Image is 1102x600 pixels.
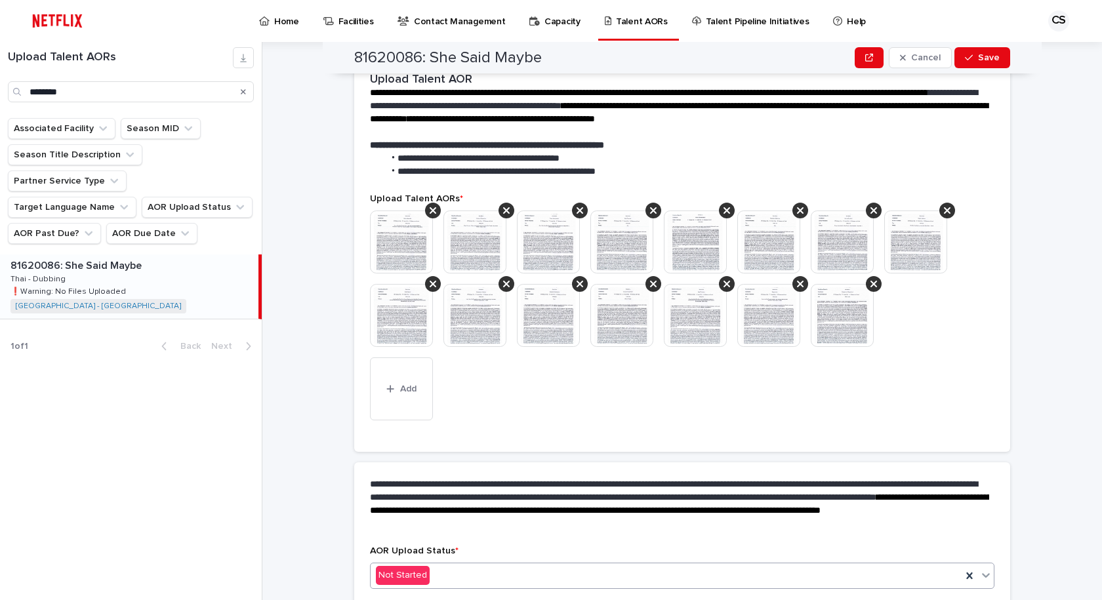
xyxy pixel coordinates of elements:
button: Next [206,340,262,352]
button: Season MID [121,118,201,139]
button: Back [151,340,206,352]
span: Cancel [911,53,941,62]
span: Next [211,342,240,351]
img: ifQbXi3ZQGMSEF7WDB7W [26,8,89,34]
button: Partner Service Type [8,170,127,191]
button: Associated Facility [8,118,115,139]
span: AOR Upload Status [370,546,459,555]
p: ❗️Warning: No Files Uploaded [10,285,129,296]
button: AOR Past Due? [8,223,101,244]
button: Target Language Name [8,197,136,218]
span: Upload Talent AORs [370,194,463,203]
button: AOR Upload Status [142,197,253,218]
button: Cancel [889,47,952,68]
a: [GEOGRAPHIC_DATA] - [GEOGRAPHIC_DATA] [16,302,181,311]
span: Save [978,53,1000,62]
input: Search [8,81,254,102]
span: Add [400,384,417,393]
span: Back [173,342,201,351]
p: Thai - Dubbing [10,272,68,284]
button: Save [954,47,1010,68]
div: CS [1048,10,1069,31]
div: Not Started [376,566,430,585]
p: 81620086: She Said Maybe [10,257,144,272]
h2: Upload Talent AOR [370,73,472,87]
button: Season Title Description [8,144,142,165]
button: AOR Due Date [106,223,197,244]
h2: 81620086: She Said Maybe [354,49,542,68]
h1: Upload Talent AORs [8,50,233,65]
button: Add [370,357,433,420]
